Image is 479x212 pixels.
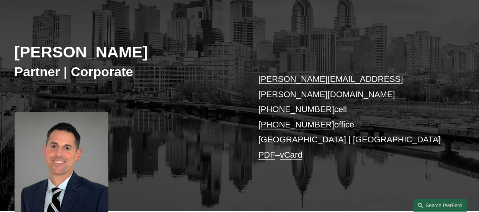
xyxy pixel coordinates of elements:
a: Search this site [413,199,467,212]
h3: Partner | Corporate [15,64,240,80]
a: [PHONE_NUMBER] [258,104,334,114]
a: PDF [258,150,275,160]
a: vCard [280,150,302,160]
p: cell office [GEOGRAPHIC_DATA] | [GEOGRAPHIC_DATA] – [258,72,446,163]
a: [PERSON_NAME][EMAIL_ADDRESS][PERSON_NAME][DOMAIN_NAME] [258,74,403,99]
h2: [PERSON_NAME] [15,42,240,62]
a: [PHONE_NUMBER] [258,120,334,129]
